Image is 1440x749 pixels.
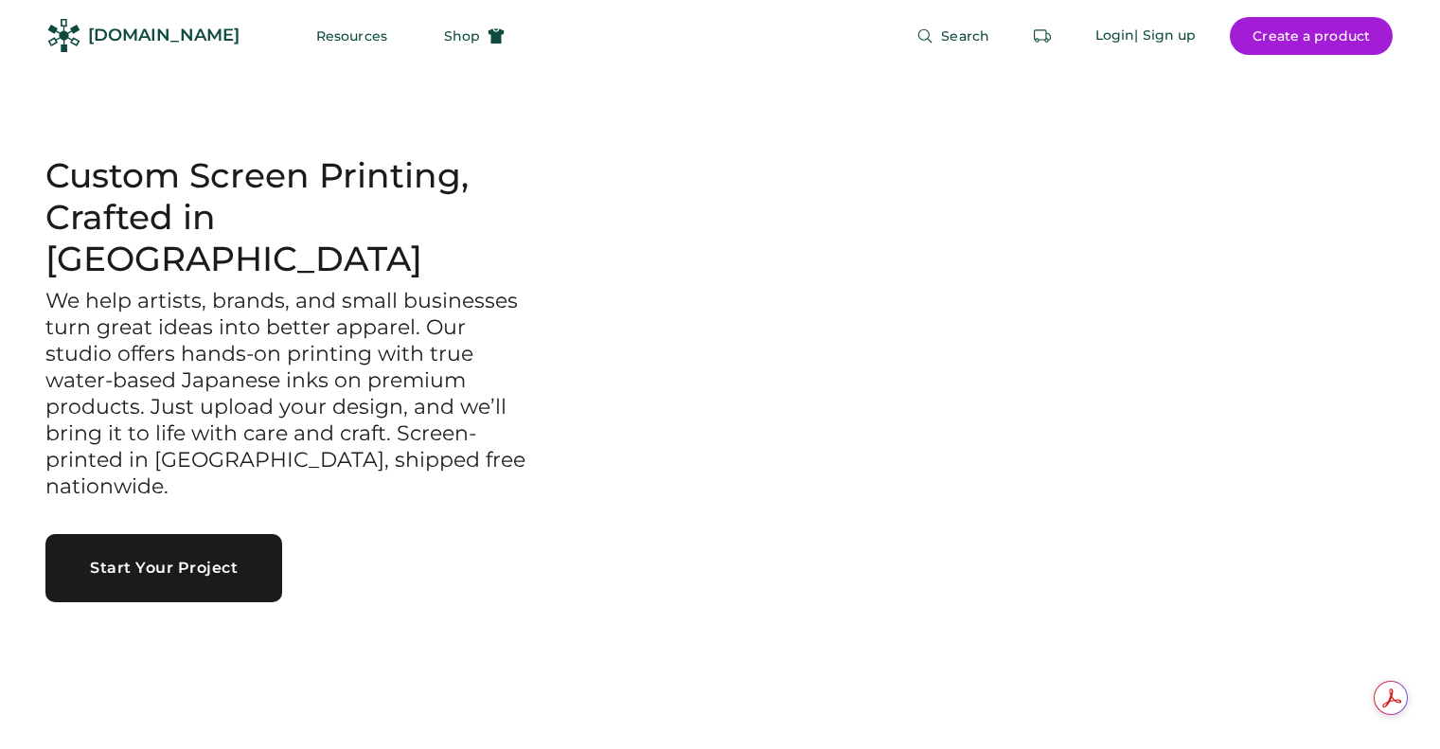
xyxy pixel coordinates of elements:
button: Resources [293,17,410,55]
div: | Sign up [1134,27,1196,45]
span: Shop [444,29,480,43]
div: [DOMAIN_NAME] [88,24,240,47]
button: Create a product [1230,17,1393,55]
img: Rendered Logo - Screens [47,19,80,52]
span: Search [941,29,989,43]
button: Shop [421,17,527,55]
button: Search [894,17,1012,55]
button: Start Your Project [45,534,282,602]
h1: Custom Screen Printing, Crafted in [GEOGRAPHIC_DATA] [45,155,530,280]
div: Login [1095,27,1135,45]
button: Retrieve an order [1023,17,1061,55]
h3: We help artists, brands, and small businesses turn great ideas into better apparel. Our studio of... [45,288,530,500]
